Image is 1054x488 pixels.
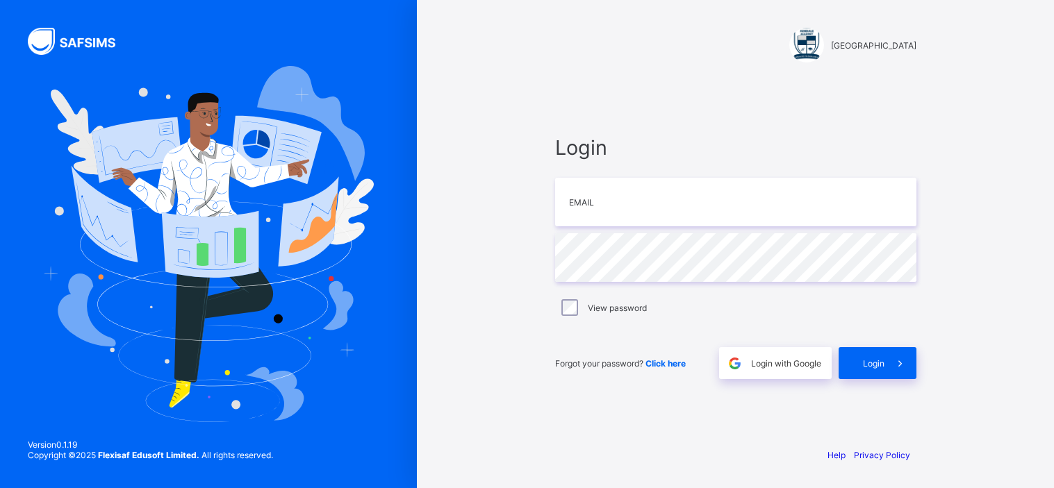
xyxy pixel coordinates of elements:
img: Hero Image [43,66,374,421]
img: SAFSIMS Logo [28,28,132,55]
label: View password [588,303,647,313]
span: Login with Google [751,358,821,369]
span: Login [555,135,916,160]
a: Click here [645,358,686,369]
span: Copyright © 2025 All rights reserved. [28,450,273,460]
a: Help [827,450,846,460]
span: [GEOGRAPHIC_DATA] [831,40,916,51]
span: Version 0.1.19 [28,439,273,450]
span: Forgot your password? [555,358,686,369]
img: google.396cfc9801f0270233282035f929180a.svg [727,355,743,371]
strong: Flexisaf Edusoft Limited. [98,450,199,460]
a: Privacy Policy [854,450,910,460]
span: Login [863,358,884,369]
